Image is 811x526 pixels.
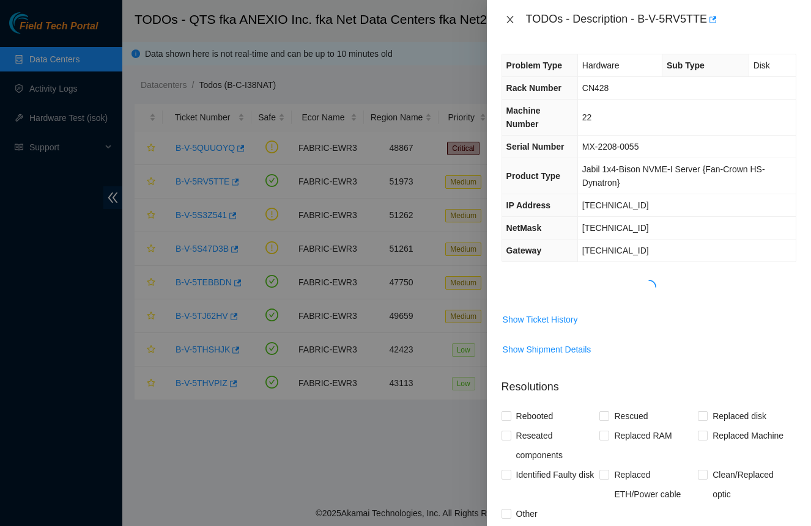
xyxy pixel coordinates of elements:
span: Jabil 1x4-Bison NVME-I Server {Fan-Crown HS-Dynatron} [582,164,765,188]
span: [TECHNICAL_ID] [582,246,649,255]
span: NetMask [506,223,542,233]
span: Disk [754,60,770,70]
span: Hardware [582,60,620,70]
span: Clean/Replaced optic [708,465,796,504]
span: Reseated components [511,426,600,465]
span: Machine Number [506,106,541,129]
span: Replaced ETH/Power cable [609,465,698,504]
span: Sub Type [667,60,705,70]
div: TODOs - Description - B-V-5RV5TTE [526,10,796,29]
span: [TECHNICAL_ID] [582,223,649,233]
span: Rebooted [511,406,558,426]
span: MX-2208-0055 [582,142,639,152]
span: Show Shipment Details [503,343,591,356]
button: Show Ticket History [502,310,579,329]
span: Identified Faulty disk [511,465,599,484]
span: Product Type [506,171,560,181]
span: Show Ticket History [503,313,578,326]
span: Rescued [609,406,653,426]
span: close [505,15,515,24]
span: CN428 [582,83,609,93]
span: [TECHNICAL_ID] [582,200,649,210]
span: Other [511,504,543,524]
span: 22 [582,112,592,122]
span: IP Address [506,200,550,210]
span: Gateway [506,246,542,255]
span: loading [642,280,656,294]
span: Replaced Machine [708,426,788,445]
button: Close [502,14,519,26]
p: Resolutions [502,369,796,395]
span: Rack Number [506,83,561,93]
span: Serial Number [506,142,565,152]
span: Problem Type [506,60,563,70]
button: Show Shipment Details [502,340,592,359]
span: Replaced disk [708,406,771,426]
span: Replaced RAM [609,426,676,445]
